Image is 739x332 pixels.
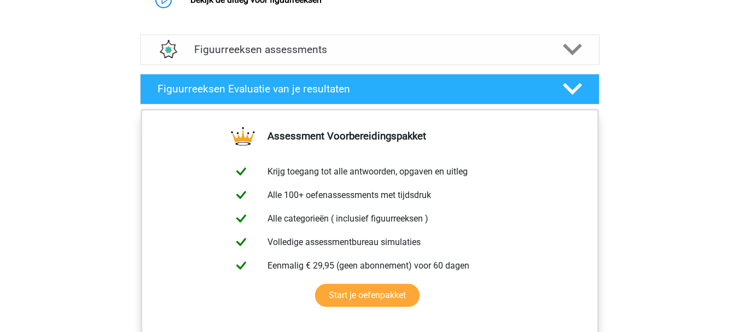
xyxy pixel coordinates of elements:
[136,74,604,104] a: Figuurreeksen Evaluatie van je resultaten
[194,43,545,56] h4: Figuurreeksen assessments
[315,284,420,307] a: Start je oefenpakket
[136,34,604,65] a: assessments Figuurreeksen assessments
[154,36,182,63] img: figuurreeksen assessments
[158,83,545,95] h4: Figuurreeksen Evaluatie van je resultaten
